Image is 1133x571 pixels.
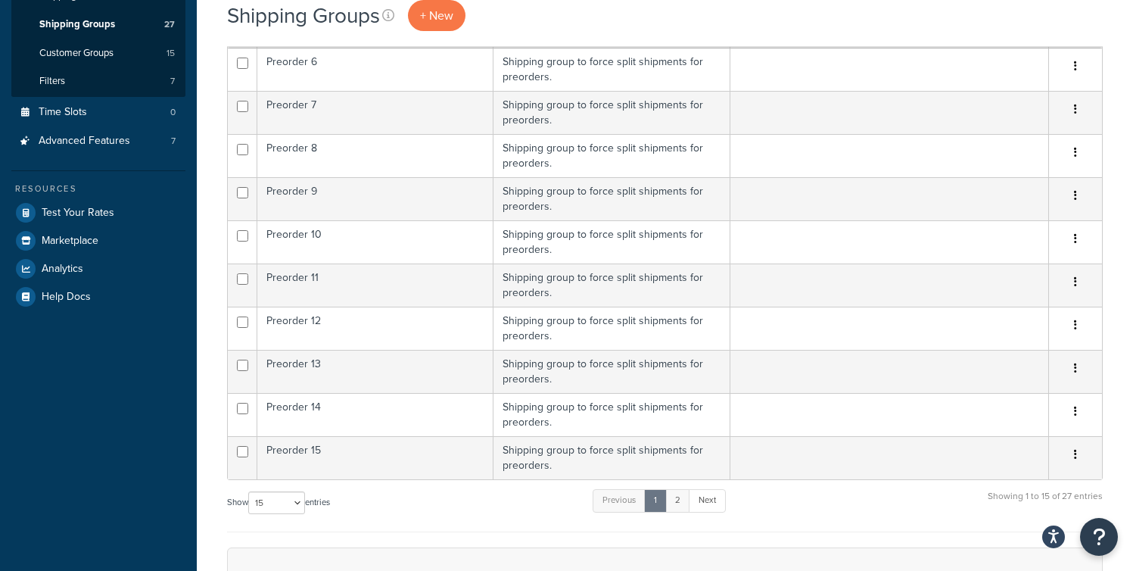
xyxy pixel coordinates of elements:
td: Shipping group to force split shipments for preorders. [493,393,730,436]
a: Advanced Features 7 [11,127,185,155]
a: Next [689,489,726,512]
span: 7 [170,75,175,88]
span: Shipping Groups [39,18,115,31]
span: Marketplace [42,235,98,248]
a: Time Slots 0 [11,98,185,126]
div: Showing 1 to 15 of 27 entries [988,488,1103,520]
td: Shipping group to force split shipments for preorders. [493,350,730,393]
span: 7 [171,135,176,148]
a: 2 [665,489,690,512]
td: Shipping group to force split shipments for preorders. [493,220,730,264]
span: Advanced Features [39,135,130,148]
a: Test Your Rates [11,199,185,226]
td: Preorder 11 [257,264,493,307]
li: Shipping Groups [11,11,185,39]
a: Shipping Groups 27 [11,11,185,39]
span: Test Your Rates [42,207,114,220]
td: Shipping group to force split shipments for preorders. [493,307,730,350]
td: Preorder 9 [257,177,493,220]
a: Filters 7 [11,67,185,95]
a: Marketplace [11,227,185,254]
span: Analytics [42,263,83,276]
span: 27 [164,18,175,31]
span: 15 [167,47,175,60]
span: 0 [170,106,176,119]
li: Advanced Features [11,127,185,155]
span: Filters [39,75,65,88]
h1: Shipping Groups [227,1,380,30]
span: + New [420,7,453,24]
span: Time Slots [39,106,87,119]
a: Previous [593,489,646,512]
td: Preorder 14 [257,393,493,436]
li: Time Slots [11,98,185,126]
td: Shipping group to force split shipments for preorders. [493,264,730,307]
td: Shipping group to force split shipments for preorders. [493,91,730,134]
a: Analytics [11,255,185,282]
td: Preorder 10 [257,220,493,264]
td: Preorder 13 [257,350,493,393]
td: Preorder 7 [257,91,493,134]
td: Preorder 6 [257,48,493,91]
td: Shipping group to force split shipments for preorders. [493,48,730,91]
td: Preorder 12 [257,307,493,350]
span: Customer Groups [39,47,114,60]
a: Customer Groups 15 [11,39,185,67]
span: Help Docs [42,291,91,304]
label: Show entries [227,491,330,514]
select: Showentries [248,491,305,514]
a: Help Docs [11,283,185,310]
td: Shipping group to force split shipments for preorders. [493,436,730,479]
td: Shipping group to force split shipments for preorders. [493,134,730,177]
li: Customer Groups [11,39,185,67]
div: Resources [11,183,185,195]
button: Open Resource Center [1080,518,1118,556]
td: Shipping group to force split shipments for preorders. [493,177,730,220]
td: Preorder 8 [257,134,493,177]
li: Filters [11,67,185,95]
a: 1 [644,489,667,512]
td: Preorder 15 [257,436,493,479]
